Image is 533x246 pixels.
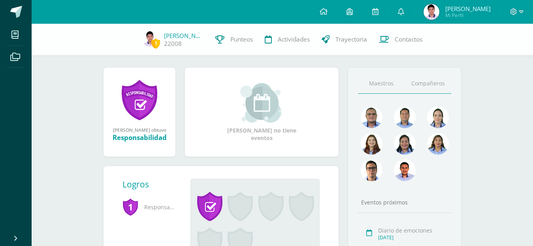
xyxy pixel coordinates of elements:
div: [PERSON_NAME] obtuvo [111,127,168,133]
span: 1 [122,198,138,216]
div: Logros [122,179,184,190]
span: Contactos [395,35,422,44]
span: Responsabilidad [122,196,178,218]
a: Compañeros [405,74,451,94]
span: [PERSON_NAME] [445,5,491,13]
div: Diario de emociones [378,227,449,234]
a: Trayectoria [316,24,373,55]
img: 99962f3fa423c9b8099341731b303440.png [361,106,382,128]
a: Maestros [358,74,405,94]
span: Actividades [278,35,310,44]
img: event_small.png [240,83,283,123]
a: Contactos [373,24,428,55]
span: 1 [151,38,160,48]
img: fb71a147d9559183667ad3ccc7578f75.png [142,31,158,47]
img: 4a7f7f1a360f3d8e2a3425f4c4febaf9.png [394,133,416,155]
span: Punteos [230,35,253,44]
img: 375aecfb130304131abdbe7791f44736.png [427,106,449,128]
a: 22008 [164,40,182,48]
img: 2ac039123ac5bd71a02663c3aa063ac8.png [394,106,416,128]
img: fb71a147d9559183667ad3ccc7578f75.png [424,4,439,20]
a: Actividades [259,24,316,55]
div: Responsabilidad [111,133,168,142]
div: [DATE] [378,234,449,241]
a: [PERSON_NAME] [164,32,203,40]
span: Mi Perfil [445,12,491,19]
a: Punteos [209,24,259,55]
img: b3275fa016b95109afc471d3b448d7ac.png [361,159,382,181]
img: a9adb280a5deb02de052525b0213cdb9.png [361,133,382,155]
span: Trayectoria [335,35,367,44]
div: Eventos próximos [358,199,451,206]
div: [PERSON_NAME] no tiene eventos [222,83,301,142]
img: cc0c97458428ff7fb5cd31c6f23e5075.png [394,159,416,181]
img: 72fdff6db23ea16c182e3ba03ce826f1.png [427,133,449,155]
